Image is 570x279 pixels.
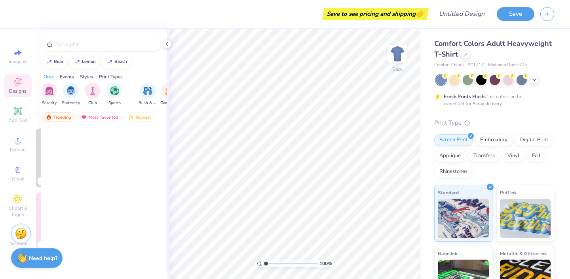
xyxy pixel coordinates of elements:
[88,86,97,95] img: Club Image
[319,260,332,267] span: 100 %
[62,83,80,106] div: filter for Fraternity
[62,100,80,106] span: Fraternity
[488,62,528,68] span: Minimum Order: 24 +
[124,112,154,122] div: Newest
[165,86,174,95] img: Game Day Image
[434,62,464,68] span: Comfort Colors
[434,39,552,59] span: Comfort Colors Adult Heavyweight T-Shirt
[8,117,27,123] span: Add Text
[515,134,553,146] div: Digital Print
[160,83,179,106] div: filter for Game Day
[46,114,52,120] img: trending.gif
[139,100,157,106] span: Rush & Bid
[438,199,489,238] img: Standard
[29,254,57,262] strong: Need help?
[108,100,121,106] span: Sports
[36,129,95,187] img: 3b9aba4f-e317-4aa7-a679-c95a879539bd
[9,88,27,94] span: Designs
[41,83,57,106] div: filter for Sorority
[106,83,122,106] div: filter for Sports
[143,86,152,95] img: Rush & Bid Image
[62,83,80,106] button: filter button
[74,59,80,64] img: trend_line.gif
[497,7,534,21] button: Save
[45,86,54,95] img: Sorority Image
[106,59,113,64] img: trend_line.gif
[46,59,52,64] img: trend_line.gif
[42,112,75,122] div: Trending
[44,73,54,80] div: Orgs
[502,150,524,162] div: Vinyl
[433,6,491,22] input: Untitled Design
[114,59,127,64] div: beach
[88,100,97,106] span: Club
[9,59,27,65] span: Image AI
[85,83,101,106] button: filter button
[81,114,87,120] img: most_fav.gif
[55,40,156,48] input: Try "Alpha"
[416,9,424,18] span: 👉
[42,100,57,106] span: Sorority
[434,150,466,162] div: Applique
[444,93,541,107] div: This color can be expedited for 5 day delivery.
[139,83,157,106] button: filter button
[10,146,26,153] span: Upload
[66,86,75,95] img: Fraternity Image
[8,241,27,247] span: Decorate
[468,150,500,162] div: Transfers
[99,73,123,80] div: Print Types
[434,118,554,127] div: Print Type
[434,166,473,178] div: Rhinestones
[324,8,427,20] div: Save to see pricing and shipping
[77,112,122,122] div: Most Favorited
[128,114,134,120] img: Newest.gif
[160,100,179,106] span: Game Day
[70,56,99,68] button: lemon
[389,46,405,62] img: Back
[434,134,473,146] div: Screen Print
[527,150,545,162] div: Foil
[160,83,179,106] button: filter button
[139,83,157,106] div: filter for Rush & Bid
[392,66,403,73] div: Back
[102,56,131,68] button: beach
[500,188,517,197] span: Puff Ink
[60,73,74,80] div: Events
[54,59,63,64] div: bear
[4,205,32,218] span: Clipart & logos
[500,249,547,258] span: Metallic & Glitter Ink
[82,59,96,64] div: lemon
[500,199,551,238] img: Puff Ink
[475,134,513,146] div: Embroidery
[438,249,457,258] span: Neon Ink
[85,83,101,106] div: filter for Club
[444,93,486,100] strong: Fresh Prints Flash:
[80,73,93,80] div: Styles
[36,193,95,251] img: 9980f5e8-e6a1-4b4a-8839-2b0e9349023c
[110,86,119,95] img: Sports Image
[467,62,484,68] span: # C1717
[438,188,459,197] span: Standard
[42,56,67,68] button: bear
[12,176,24,182] span: Greek
[106,83,122,106] button: filter button
[41,83,57,106] button: filter button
